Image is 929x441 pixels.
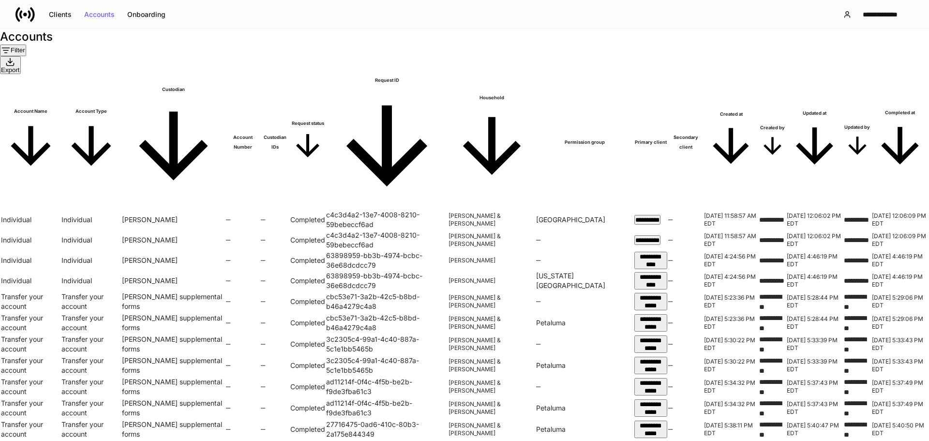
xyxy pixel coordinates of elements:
[787,336,842,352] p: [DATE] 5:33:39 PM EDT
[449,257,535,264] p: [PERSON_NAME]
[787,210,842,229] td: 2025-07-30T16:06:02.760Z
[122,398,225,418] td: Schwab supplemental forms
[61,230,121,250] td: Individual
[449,277,535,285] p: [PERSON_NAME]
[61,398,121,418] td: Transfer your account
[787,294,842,309] p: [DATE] 5:28:44 PM EDT
[872,253,928,268] p: [DATE] 4:46:19 PM EDT
[787,313,842,333] td: 2025-08-05T21:28:44.797Z
[122,334,225,354] td: Schwab supplemental forms
[787,400,842,416] p: [DATE] 5:37:43 PM EDT
[121,7,172,22] button: Onboarding
[704,109,758,119] h6: Created at
[634,313,667,333] td: e4cdec50-720c-48db-844c-dca082565bb2
[449,294,535,309] p: [PERSON_NAME] & [PERSON_NAME]
[668,133,703,152] h6: Secondary client
[704,355,758,376] td: 2025-08-05T21:30:22.082Z
[1,46,25,55] div: Filter
[704,251,758,270] td: 2025-07-31T20:24:56.156Z
[634,271,667,290] td: f4a4adb9-4b60-4b69-842c-efa8c2e329cc
[787,379,842,395] p: [DATE] 5:37:43 PM EDT
[704,379,758,395] p: [DATE] 5:34:32 PM EDT
[668,339,703,349] h6: —
[326,251,448,270] td: 63898959-bb3b-4974-bcbc-36e68dcdcc79
[787,355,842,376] td: 2025-08-05T21:33:39.381Z
[326,76,448,208] span: Request ID
[449,212,535,228] p: [PERSON_NAME] & [PERSON_NAME]
[872,294,928,309] p: [DATE] 5:29:06 PM EDT
[122,355,225,376] td: Schwab supplemental forms
[61,355,121,376] td: Transfer your account
[226,425,260,434] h6: —
[668,235,703,245] h6: —
[326,377,448,397] td: ad11214f-0f4c-4f5b-be2b-f9de3fba61c3
[122,85,225,199] span: Custodian
[787,271,842,290] td: 2025-07-31T20:46:19.316Z
[49,11,72,18] div: Clients
[787,334,842,354] td: 2025-08-05T21:33:39.381Z
[536,313,633,333] td: Petaluma
[326,76,448,85] h6: Request ID
[668,382,703,392] h6: —
[872,108,928,175] span: Completed at
[668,425,703,434] h6: —
[261,215,290,225] h6: —
[872,400,928,416] p: [DATE] 5:37:49 PM EDT
[536,339,633,349] h6: —
[704,291,758,312] td: 2025-08-05T21:23:36.260Z
[261,133,290,152] h6: Custodian IDs
[122,313,225,333] td: Schwab supplemental forms
[290,313,325,333] td: Completed
[872,358,928,373] p: [DATE] 5:33:43 PM EDT
[704,400,758,416] p: [DATE] 5:34:32 PM EDT
[787,273,842,289] p: [DATE] 4:46:19 PM EDT
[704,358,758,373] p: [DATE] 5:30:22 PM EDT
[704,334,758,354] td: 2025-08-05T21:30:22.082Z
[872,271,928,290] td: 2025-07-31T20:46:19.787Z
[43,7,78,22] button: Clients
[704,212,758,228] p: [DATE] 11:58:57 AM EDT
[326,419,448,440] td: 27716475-0ad6-410c-80b3-2a175e844349
[704,210,758,229] td: 2025-07-30T15:58:57.943Z
[122,85,225,94] h6: Custodian
[634,230,667,250] td: 72445db3-5ce1-4209-aa78-778bacca4747
[872,273,928,289] p: [DATE] 4:46:19 PM EDT
[61,419,121,440] td: Transfer your account
[1,355,60,376] td: Transfer your account
[872,108,928,118] h6: Completed at
[122,271,225,290] td: Schwab
[226,382,260,392] h6: —
[290,251,325,270] td: Completed
[704,109,758,174] span: Created at
[704,336,758,352] p: [DATE] 5:30:22 PM EDT
[872,398,928,418] td: 2025-08-05T21:37:49.659Z
[787,108,842,118] h6: Updated at
[759,123,786,133] h6: Created by
[787,315,842,331] p: [DATE] 5:28:44 PM EDT
[261,382,290,392] h6: —
[61,377,121,397] td: Transfer your account
[787,212,842,228] p: [DATE] 12:06:02 PM EDT
[84,11,115,18] div: Accounts
[449,336,535,352] p: [PERSON_NAME] & [PERSON_NAME]
[536,419,633,440] td: Petaluma
[326,271,448,290] td: 63898959-bb3b-4974-bcbc-36e68dcdcc79
[122,230,225,250] td: Schwab
[226,403,260,413] h6: —
[226,235,260,245] h6: —
[261,361,290,370] h6: —
[122,251,225,270] td: Schwab
[290,398,325,418] td: Completed
[122,291,225,312] td: Schwab supplemental forms
[261,235,290,245] h6: —
[872,315,928,331] p: [DATE] 5:29:06 PM EDT
[226,276,260,286] h6: —
[1,313,60,333] td: Transfer your account
[226,133,260,152] h6: Account Number
[226,215,260,225] h6: —
[61,106,121,177] span: Account Type
[872,379,928,395] p: [DATE] 5:37:49 PM EDT
[290,230,325,250] td: Completed
[634,291,667,312] td: e4cdec50-720c-48db-844c-dca082565bb2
